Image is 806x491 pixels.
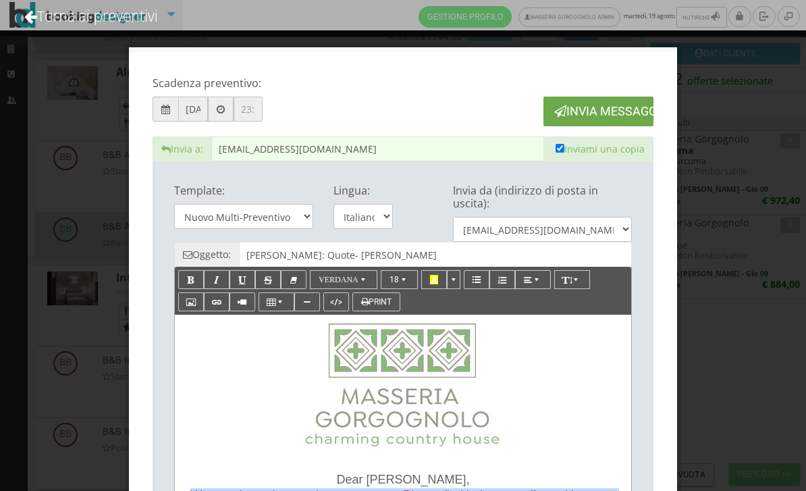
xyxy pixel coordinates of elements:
[319,275,358,284] span: Verdana
[310,270,377,289] button: Verdana
[178,97,207,122] input: Tra 7 GIORNI
[336,473,469,486] span: Dear [PERSON_NAME],
[453,184,632,210] h4: Invia da (indirizzo di posta in uscita):
[352,292,400,311] button: Print
[389,275,399,284] span: 18
[153,136,211,161] span: Invia a:
[296,321,510,450] img: 52f0cb276f5311eeb13b0a069e529790.jpg
[153,77,263,90] h4: Scadenza preventivo:
[174,242,239,267] span: Oggetto:
[381,270,418,289] button: 18
[333,184,393,197] h4: Lingua:
[234,97,263,122] input: 23:59
[543,97,653,126] button: Invia Messaggio
[564,143,645,155] span: Inviami una copia
[174,184,313,197] h4: Template:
